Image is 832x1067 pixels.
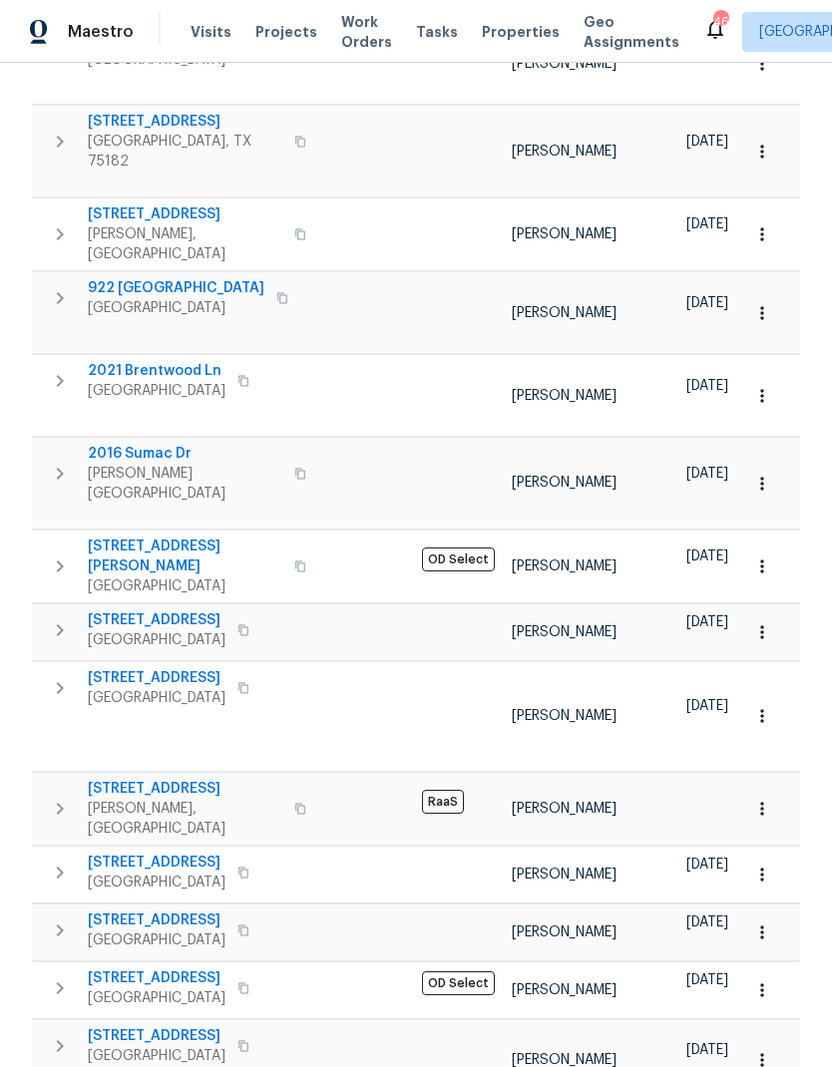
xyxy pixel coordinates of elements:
span: [GEOGRAPHIC_DATA] [88,381,225,401]
span: [STREET_ADDRESS] [88,668,225,688]
span: RaaS [422,790,464,814]
span: [STREET_ADDRESS] [88,204,282,224]
span: [PERSON_NAME] [512,625,617,639]
span: [STREET_ADDRESS] [88,779,282,799]
span: [STREET_ADDRESS] [88,853,225,873]
span: [DATE] [686,217,728,231]
span: [STREET_ADDRESS] [88,910,225,930]
span: [PERSON_NAME], [GEOGRAPHIC_DATA] [88,799,282,839]
span: [DATE] [686,1043,728,1057]
span: [STREET_ADDRESS] [88,610,225,630]
span: [GEOGRAPHIC_DATA] [88,576,282,596]
div: 46 [713,12,727,32]
span: [PERSON_NAME] [512,559,617,573]
span: [PERSON_NAME] [512,57,617,71]
span: [DATE] [686,915,728,929]
span: [DATE] [686,858,728,872]
span: [DATE] [686,296,728,310]
span: [DATE] [686,973,728,987]
span: [PERSON_NAME] [512,868,617,882]
span: [DATE] [686,135,728,149]
span: [DATE] [686,615,728,629]
span: [DATE] [686,549,728,563]
span: [DATE] [686,379,728,393]
span: [DATE] [686,467,728,481]
span: [STREET_ADDRESS] [88,968,225,988]
span: [GEOGRAPHIC_DATA] [88,688,225,708]
span: 922 [GEOGRAPHIC_DATA] [88,278,264,298]
span: [PERSON_NAME], [GEOGRAPHIC_DATA] [88,224,282,264]
span: Properties [482,22,560,42]
span: [GEOGRAPHIC_DATA] [88,930,225,950]
span: Geo Assignments [584,12,679,52]
span: [DATE] [686,699,728,713]
span: [GEOGRAPHIC_DATA] [88,873,225,892]
span: [STREET_ADDRESS] [88,112,282,132]
span: [PERSON_NAME] [512,1053,617,1067]
span: [PERSON_NAME] [512,983,617,997]
span: [PERSON_NAME] [512,476,617,490]
span: [GEOGRAPHIC_DATA] [88,988,225,1008]
span: [STREET_ADDRESS] [88,1026,225,1046]
span: [PERSON_NAME] [512,389,617,403]
span: [PERSON_NAME] [512,709,617,723]
span: [GEOGRAPHIC_DATA] [88,1046,225,1066]
span: [GEOGRAPHIC_DATA] [88,630,225,650]
span: 2021 Brentwood Ln [88,361,225,381]
span: OD Select [422,547,495,571]
span: [GEOGRAPHIC_DATA], TX 75182 [88,132,282,172]
span: Projects [255,22,317,42]
span: Tasks [416,25,458,39]
span: [PERSON_NAME] [512,802,617,816]
span: [PERSON_NAME] [512,306,617,320]
span: OD Select [422,971,495,995]
span: [PERSON_NAME] [512,227,617,241]
span: Maestro [68,22,134,42]
span: 2016 Sumac Dr [88,444,282,464]
span: Visits [191,22,231,42]
span: [GEOGRAPHIC_DATA] [88,298,264,318]
span: Work Orders [341,12,392,52]
span: [STREET_ADDRESS][PERSON_NAME] [88,536,282,576]
span: [PERSON_NAME][GEOGRAPHIC_DATA] [88,464,282,504]
span: [PERSON_NAME] [512,925,617,939]
span: [PERSON_NAME] [512,145,617,159]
